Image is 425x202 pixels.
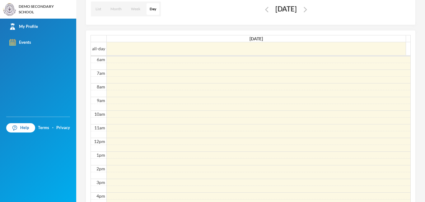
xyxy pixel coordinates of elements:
[270,3,302,15] div: [DATE]
[147,3,159,15] button: Day
[94,111,105,117] span: 10am
[6,123,35,132] a: Help
[97,57,105,62] span: 6am
[107,3,125,15] button: Month
[96,193,105,199] span: 4pm
[96,152,105,158] span: 1pm
[38,125,49,131] a: Terms
[97,84,105,89] span: 8am
[52,125,54,131] div: ·
[3,3,16,16] img: logo
[96,180,105,185] span: 3pm
[19,4,67,15] div: DEMO SECONDARY SCHOOL
[250,36,263,41] span: [DATE]
[92,46,105,51] span: all-day
[96,166,105,171] span: 2pm
[9,23,38,30] div: My Profile
[94,125,105,130] span: 11am
[97,98,105,103] span: 9am
[94,139,105,144] span: 12pm
[9,39,31,46] div: Events
[92,3,104,15] button: List
[97,70,105,76] span: 7am
[128,3,143,15] button: Week
[263,6,270,13] button: Edit
[302,6,309,13] button: Edit
[56,125,70,131] a: Privacy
